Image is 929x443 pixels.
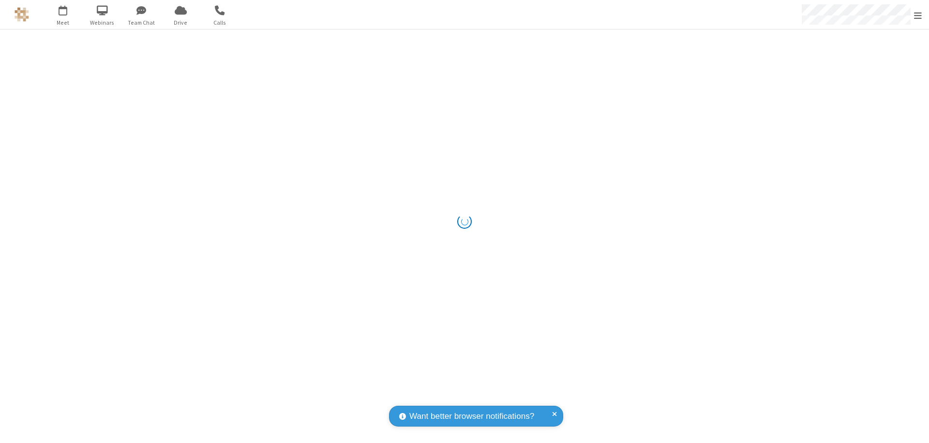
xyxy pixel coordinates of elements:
[123,18,160,27] span: Team Chat
[15,7,29,22] img: QA Selenium DO NOT DELETE OR CHANGE
[409,410,534,423] span: Want better browser notifications?
[84,18,120,27] span: Webinars
[163,18,199,27] span: Drive
[45,18,81,27] span: Meet
[202,18,238,27] span: Calls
